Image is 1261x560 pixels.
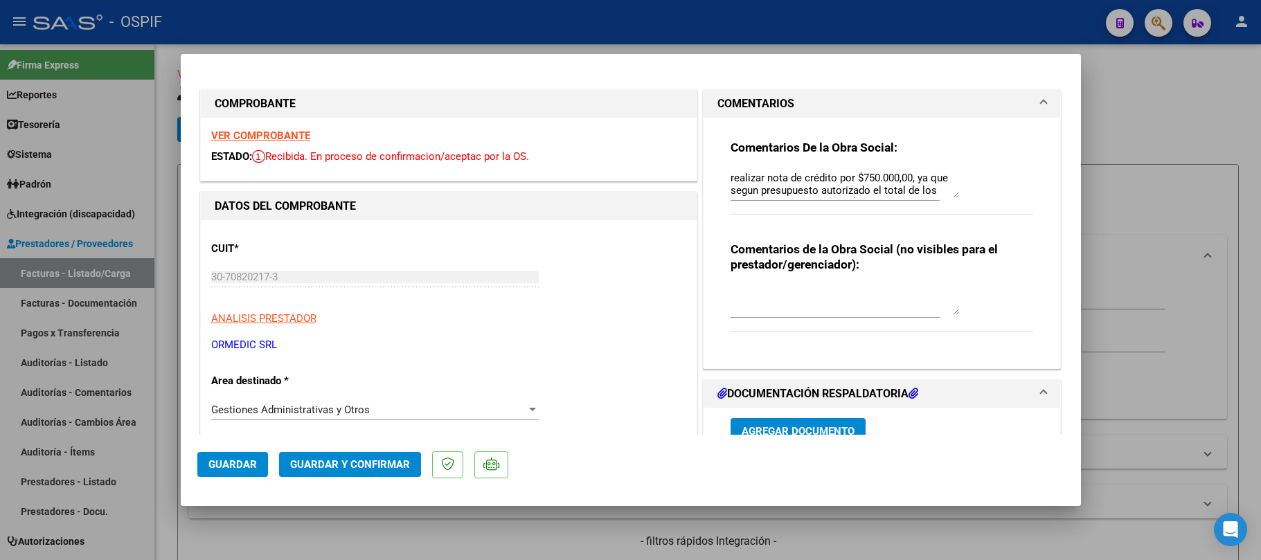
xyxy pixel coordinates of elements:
span: Gestiones Administrativas y Otros [211,404,370,416]
strong: Comentarios de la Obra Social (no visibles para el prestador/gerenciador): [731,242,998,271]
button: Agregar Documento [731,418,866,444]
p: ORMEDIC SRL [211,337,686,353]
mat-expansion-panel-header: DOCUMENTACIÓN RESPALDATORIA [704,380,1061,408]
strong: COMPROBANTE [215,97,296,110]
span: Agregar Documento [742,425,855,437]
p: Area destinado * [211,373,354,389]
mat-expansion-panel-header: COMENTARIOS [704,90,1061,118]
strong: DATOS DEL COMPROBANTE [215,199,356,213]
span: ANALISIS PRESTADOR [211,312,316,325]
span: Guardar [208,458,257,471]
strong: Comentarios De la Obra Social: [731,141,897,154]
p: CUIT [211,241,354,257]
div: Open Intercom Messenger [1214,513,1247,546]
h1: COMENTARIOS [717,96,794,112]
span: Guardar y Confirmar [290,458,410,471]
a: VER COMPROBANTE [211,129,310,142]
button: Guardar y Confirmar [279,452,421,477]
div: COMENTARIOS [704,118,1061,368]
span: ESTADO: [211,150,252,163]
span: Recibida. En proceso de confirmacion/aceptac por la OS. [252,150,529,163]
button: Guardar [197,452,268,477]
h1: DOCUMENTACIÓN RESPALDATORIA [717,386,918,402]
